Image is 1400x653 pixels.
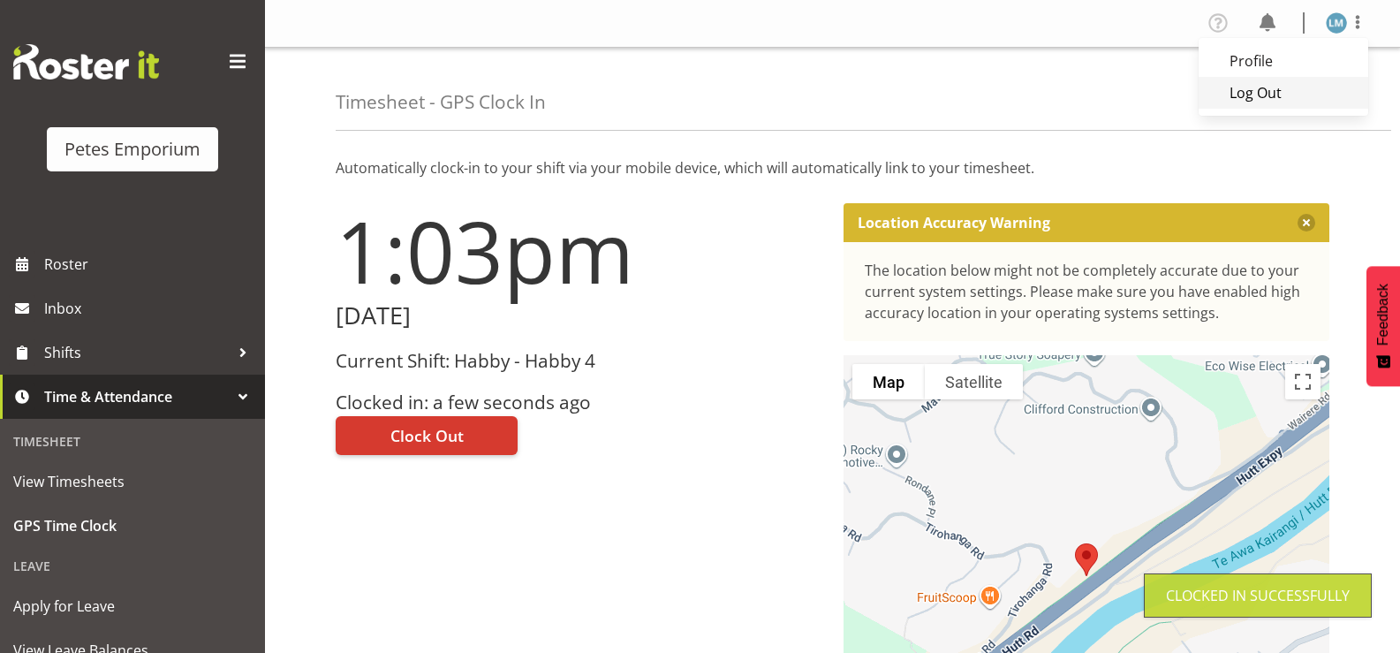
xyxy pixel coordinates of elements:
a: Profile [1199,45,1368,77]
span: Inbox [44,295,256,322]
span: Time & Attendance [44,383,230,410]
span: View Timesheets [13,468,252,495]
img: Rosterit website logo [13,44,159,80]
button: Toggle fullscreen view [1285,364,1321,399]
a: View Timesheets [4,459,261,504]
span: Shifts [44,339,230,366]
span: Apply for Leave [13,593,252,619]
button: Feedback - Show survey [1366,266,1400,386]
a: Log Out [1199,77,1368,109]
p: Location Accuracy Warning [858,214,1050,232]
button: Clock Out [336,416,518,455]
h2: [DATE] [336,302,822,330]
div: Timesheet [4,423,261,459]
span: GPS Time Clock [13,513,252,539]
a: GPS Time Clock [4,504,261,548]
a: Apply for Leave [4,584,261,628]
span: Roster [44,251,256,277]
button: Show satellite imagery [925,364,1023,399]
div: Clocked in Successfully [1166,585,1350,606]
h3: Current Shift: Habby - Habby 4 [336,351,822,371]
div: Leave [4,548,261,584]
img: lianne-morete5410.jpg [1326,12,1347,34]
p: Automatically clock-in to your shift via your mobile device, which will automatically link to you... [336,157,1329,178]
span: Clock Out [390,424,464,447]
h3: Clocked in: a few seconds ago [336,392,822,413]
span: Feedback [1375,284,1391,345]
button: Close message [1298,214,1315,232]
div: The location below might not be completely accurate due to your current system settings. Please m... [865,260,1309,323]
h1: 1:03pm [336,203,822,299]
h4: Timesheet - GPS Clock In [336,92,546,112]
button: Show street map [852,364,925,399]
div: Petes Emporium [64,136,201,163]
